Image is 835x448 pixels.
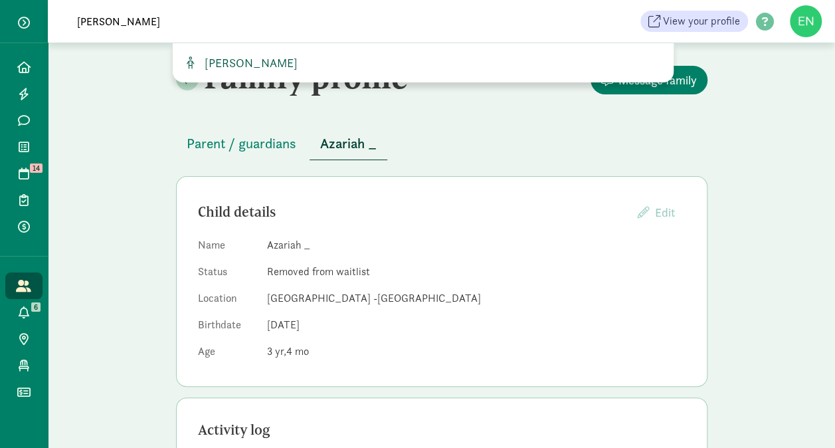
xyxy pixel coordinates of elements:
[627,198,686,227] button: Edit
[310,136,387,152] a: Azariah _
[655,205,675,220] span: Edit
[267,290,686,306] dd: [GEOGRAPHIC_DATA] -[GEOGRAPHIC_DATA]
[198,419,686,441] div: Activity log
[5,160,43,187] a: 14
[198,290,256,312] dt: Location
[30,164,43,173] span: 14
[176,136,307,152] a: Parent / guardians
[176,128,307,160] button: Parent / guardians
[5,299,43,326] a: 6
[663,13,740,29] span: View your profile
[199,55,298,70] span: [PERSON_NAME]
[769,384,835,448] iframe: Chat Widget
[198,344,256,365] dt: Age
[267,264,686,280] dd: Removed from waitlist
[187,133,296,154] span: Parent / guardians
[286,344,309,358] span: 4
[176,58,439,96] h2: Family profile
[267,344,286,358] span: 3
[267,237,686,253] dd: Azariah _
[267,318,300,332] span: [DATE]
[198,201,627,223] div: Child details
[69,8,442,35] input: Search for a family, child or location
[198,237,256,259] dt: Name
[640,11,748,32] a: View your profile
[198,317,256,338] dt: Birthdate
[320,133,377,154] span: Azariah _
[310,128,387,160] button: Azariah _
[31,302,41,312] span: 6
[198,264,256,285] dt: Status
[183,54,663,72] a: [PERSON_NAME]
